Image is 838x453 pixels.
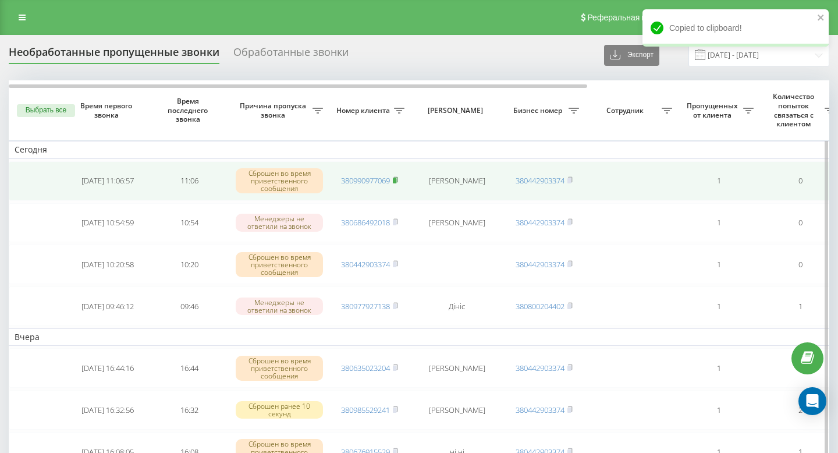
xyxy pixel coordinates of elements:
[341,259,390,270] a: 380442903374
[410,390,503,430] td: [PERSON_NAME]
[148,161,230,201] td: 11:06
[516,301,564,312] a: 380800204402
[678,161,759,201] td: 1
[67,286,148,326] td: [DATE] 09:46:12
[798,387,826,415] div: Open Intercom Messenger
[678,348,759,388] td: 1
[678,245,759,284] td: 1
[341,301,390,312] a: 380977927138
[410,203,503,243] td: [PERSON_NAME]
[341,363,390,373] a: 380635023204
[148,286,230,326] td: 09:46
[341,405,390,415] a: 380985529241
[817,13,825,24] button: close
[9,46,219,64] div: Необработанные пропущенные звонки
[642,9,829,47] div: Copied to clipboard!
[341,175,390,186] a: 380990977069
[67,245,148,284] td: [DATE] 10:20:58
[604,45,659,66] button: Экспорт
[67,390,148,430] td: [DATE] 16:32:56
[587,13,683,22] span: Реферальная программа
[233,46,349,64] div: Обработанные звонки
[678,286,759,326] td: 1
[516,175,564,186] a: 380442903374
[148,348,230,388] td: 16:44
[509,106,569,115] span: Бизнес номер
[765,92,825,128] span: Количество попыток связаться с клиентом
[148,390,230,430] td: 16:32
[236,101,313,119] span: Причина пропуска звонка
[67,161,148,201] td: [DATE] 11:06:57
[148,203,230,243] td: 10:54
[678,203,759,243] td: 1
[684,101,743,119] span: Пропущенных от клиента
[236,168,323,194] div: Сброшен во время приветственного сообщения
[516,259,564,270] a: 380442903374
[341,217,390,228] a: 380686492018
[76,101,139,119] span: Время первого звонка
[236,356,323,381] div: Сброшен во время приветственного сообщения
[335,106,394,115] span: Номер клиента
[678,390,759,430] td: 1
[236,214,323,231] div: Менеджеры не ответили на звонок
[67,203,148,243] td: [DATE] 10:54:59
[420,106,493,115] span: [PERSON_NAME]
[516,217,564,228] a: 380442903374
[236,298,323,315] div: Менеджеры не ответили на звонок
[148,245,230,284] td: 10:20
[591,106,662,115] span: Сотрудник
[236,252,323,278] div: Сброшен во время приветственного сообщения
[516,363,564,373] a: 380442903374
[236,401,323,419] div: Сброшен ранее 10 секунд
[410,161,503,201] td: [PERSON_NAME]
[410,286,503,326] td: Дініс
[158,97,221,124] span: Время последнего звонка
[410,348,503,388] td: [PERSON_NAME]
[67,348,148,388] td: [DATE] 16:44:16
[516,405,564,415] a: 380442903374
[17,104,75,117] button: Выбрать все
